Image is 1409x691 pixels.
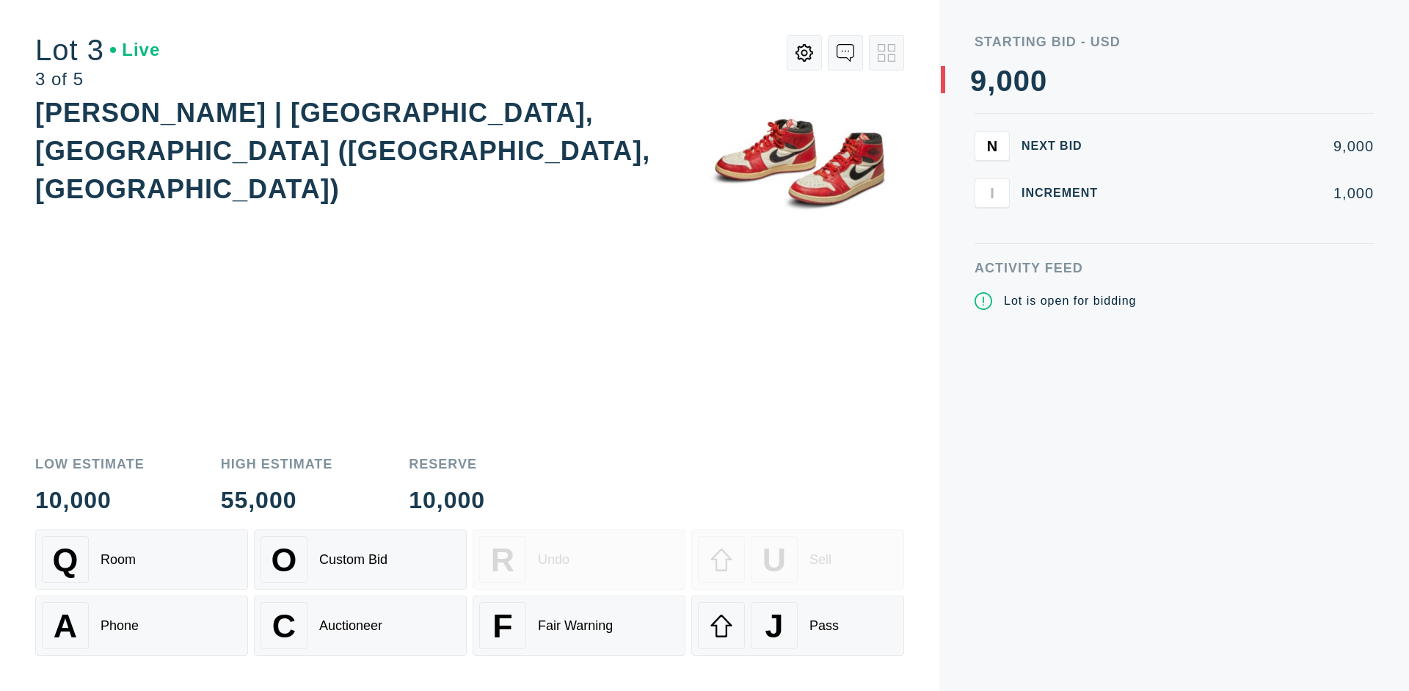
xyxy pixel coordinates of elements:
[35,35,160,65] div: Lot 3
[1013,66,1030,95] div: 0
[1030,66,1047,95] div: 0
[1022,140,1110,152] div: Next Bid
[54,607,77,645] span: A
[409,488,485,512] div: 10,000
[1004,292,1136,310] div: Lot is open for bidding
[975,178,1010,208] button: I
[35,98,650,204] div: [PERSON_NAME] | [GEOGRAPHIC_DATA], [GEOGRAPHIC_DATA] ([GEOGRAPHIC_DATA], [GEOGRAPHIC_DATA])
[473,529,685,590] button: RUndo
[975,261,1374,275] div: Activity Feed
[538,552,569,568] div: Undo
[319,618,382,634] div: Auctioneer
[254,529,467,590] button: OCustom Bid
[35,457,145,471] div: Low Estimate
[35,70,160,88] div: 3 of 5
[970,66,987,95] div: 9
[762,541,786,579] span: U
[538,618,613,634] div: Fair Warning
[409,457,485,471] div: Reserve
[35,488,145,512] div: 10,000
[809,618,839,634] div: Pass
[975,35,1374,48] div: Starting Bid - USD
[996,66,1013,95] div: 0
[272,607,296,645] span: C
[35,529,248,590] button: QRoom
[1121,186,1374,200] div: 1,000
[492,607,512,645] span: F
[990,184,994,201] span: I
[1121,139,1374,153] div: 9,000
[987,137,997,154] span: N
[53,541,79,579] span: Q
[473,596,685,656] button: FFair Warning
[809,552,831,568] div: Sell
[1022,187,1110,199] div: Increment
[691,529,904,590] button: USell
[35,596,248,656] button: APhone
[319,552,387,568] div: Custom Bid
[221,457,333,471] div: High Estimate
[691,596,904,656] button: JPass
[254,596,467,656] button: CAuctioneer
[491,541,514,579] span: R
[975,131,1010,161] button: N
[101,618,139,634] div: Phone
[272,541,297,579] span: O
[101,552,136,568] div: Room
[765,607,783,645] span: J
[110,41,160,59] div: Live
[987,66,996,360] div: ,
[221,488,333,512] div: 55,000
